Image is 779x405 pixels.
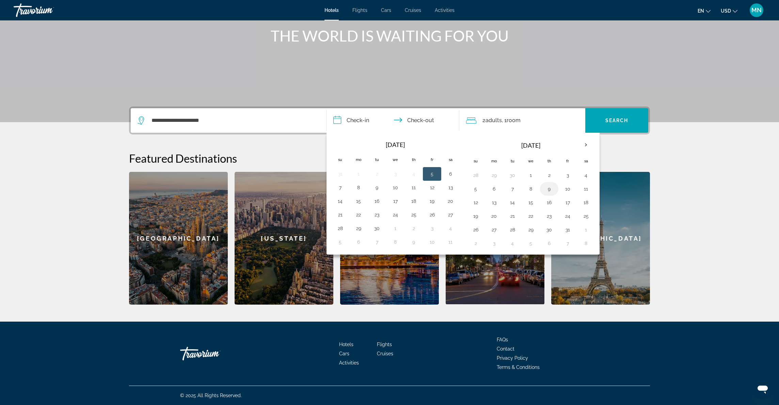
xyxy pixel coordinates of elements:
button: Day 20 [445,196,456,206]
button: Day 2 [544,171,555,180]
button: Day 15 [353,196,364,206]
button: Day 19 [427,196,438,206]
button: Check in and out dates [327,108,459,133]
button: Day 3 [562,171,573,180]
button: Day 2 [470,239,481,248]
button: Day 21 [335,210,346,220]
button: Day 3 [489,239,499,248]
a: Hotels [339,342,353,347]
button: Day 18 [408,196,419,206]
button: Day 17 [562,198,573,207]
a: Flights [352,7,367,13]
button: Day 29 [525,225,536,234]
button: Travelers: 2 adults, 0 children [459,108,585,133]
button: Change language [698,6,711,16]
button: Day 6 [445,169,456,179]
a: Hotels [324,7,339,13]
button: Day 26 [427,210,438,220]
button: Day 11 [445,237,456,247]
a: Privacy Policy [497,355,528,361]
button: Day 5 [427,169,438,179]
span: Cruises [377,351,393,356]
th: [DATE] [349,137,441,152]
a: [GEOGRAPHIC_DATA] [551,172,650,305]
button: Day 23 [371,210,382,220]
button: Day 26 [470,225,481,234]
button: Day 14 [335,196,346,206]
span: Adults [486,117,502,124]
a: Activities [339,360,359,366]
button: Day 6 [489,184,499,194]
a: Travorium [180,343,248,364]
button: Day 9 [371,183,382,192]
h2: Featured Destinations [129,151,650,165]
span: Search [605,118,629,123]
a: Contact [497,346,514,352]
button: User Menu [748,3,765,17]
button: Day 31 [562,225,573,234]
button: Search [585,108,648,133]
button: Day 13 [445,183,456,192]
button: Day 14 [507,198,518,207]
button: Day 30 [507,171,518,180]
button: Day 8 [390,237,401,247]
h1: THE WORLD IS WAITING FOR YOU [262,27,517,45]
button: Day 7 [371,237,382,247]
button: Day 7 [507,184,518,194]
button: Day 10 [427,237,438,247]
a: Cars [339,351,349,356]
button: Day 2 [408,224,419,233]
button: Day 11 [581,184,591,194]
button: Day 28 [507,225,518,234]
button: Day 6 [353,237,364,247]
span: 2 [482,116,502,125]
button: Day 11 [408,183,419,192]
button: Day 20 [489,211,499,221]
button: Day 7 [335,183,346,192]
button: Day 5 [470,184,481,194]
a: Activities [435,7,455,13]
button: Day 30 [544,225,555,234]
span: Cruises [405,7,421,13]
button: Day 27 [445,210,456,220]
button: Day 3 [427,224,438,233]
a: FAQs [497,337,508,342]
span: en [698,8,704,14]
a: Cars [381,7,391,13]
button: Day 9 [544,184,555,194]
a: Travorium [14,1,82,19]
span: USD [721,8,731,14]
button: Day 29 [353,224,364,233]
button: Day 9 [408,237,419,247]
button: Day 18 [581,198,591,207]
button: Day 16 [544,198,555,207]
button: Day 3 [390,169,401,179]
button: Day 8 [353,183,364,192]
span: , 1 [502,116,521,125]
a: Terms & Conditions [497,364,540,370]
span: MN [751,7,762,14]
a: [GEOGRAPHIC_DATA] [129,172,228,305]
a: [US_STATE] [235,172,333,305]
button: Day 25 [581,211,591,221]
iframe: Button to launch messaging window [752,378,774,400]
button: Day 12 [427,183,438,192]
button: Day 30 [371,224,382,233]
button: Day 21 [507,211,518,221]
button: Day 5 [335,237,346,247]
button: Day 25 [408,210,419,220]
button: Day 4 [581,171,591,180]
th: [DATE] [485,137,577,153]
button: Next month [577,137,595,153]
button: Day 27 [489,225,499,234]
span: Room [507,117,521,124]
button: Day 4 [408,169,419,179]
